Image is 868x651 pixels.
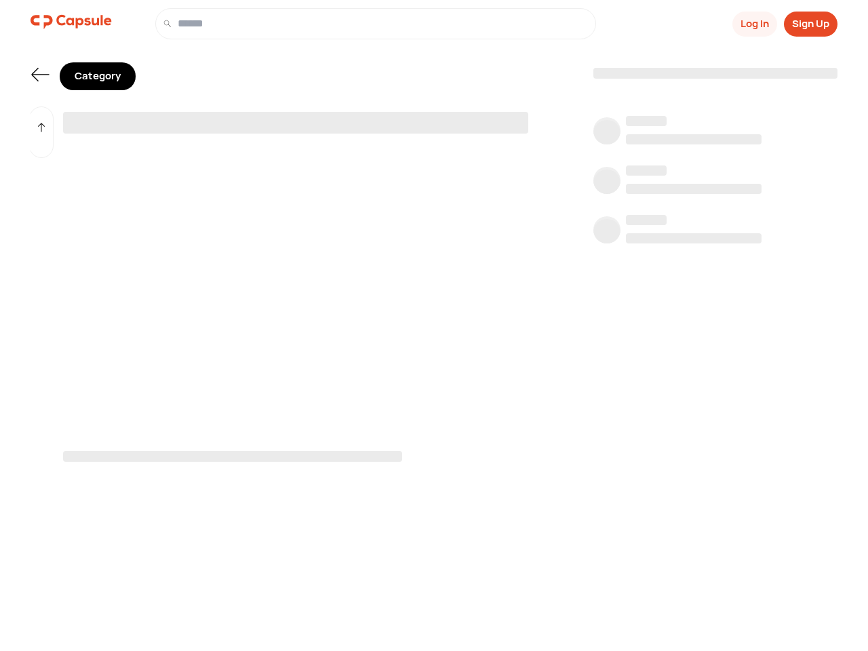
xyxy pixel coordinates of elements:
span: ‌ [626,233,762,243]
span: ‌ [626,184,762,194]
img: logo [31,8,112,35]
button: Log In [732,12,777,37]
span: ‌ [63,451,402,462]
span: ‌ [626,116,667,126]
span: ‌ [626,215,667,225]
a: logo [31,8,112,39]
span: ‌ [593,120,620,147]
button: Sign Up [784,12,837,37]
span: ‌ [593,170,620,197]
span: ‌ [626,165,667,176]
span: ‌ [593,219,620,246]
div: Category [60,62,136,90]
span: ‌ [626,134,762,144]
span: ‌ [593,68,837,79]
span: ‌ [63,112,528,134]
